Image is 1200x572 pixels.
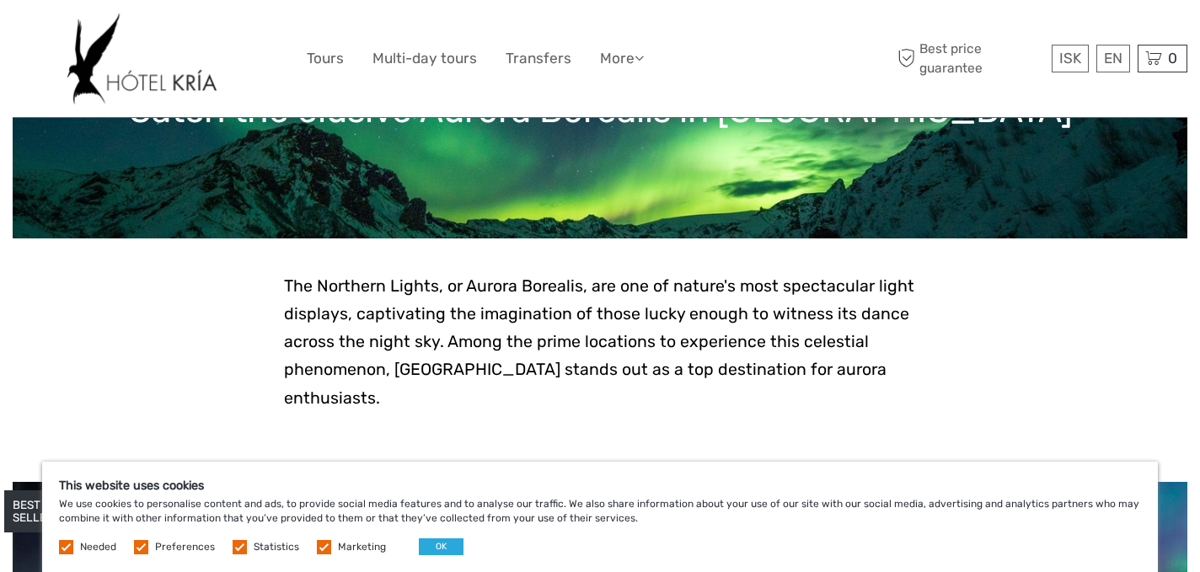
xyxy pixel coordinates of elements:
button: OK [419,538,463,555]
div: We use cookies to personalise content and ads, to provide social media features and to analyse ou... [42,462,1158,572]
span: Best price guarantee [894,40,1048,77]
label: Needed [80,540,116,554]
span: ISK [1059,50,1081,67]
label: Preferences [155,540,215,554]
span: 0 [1165,50,1180,67]
span: The Northern Lights, or Aurora Borealis, are one of nature's most spectacular light displays, cap... [284,276,914,408]
a: More [600,46,644,71]
img: 532-e91e591f-ac1d-45f7-9962-d0f146f45aa0_logo_big.jpg [67,13,217,104]
div: BEST SELLER [4,490,62,532]
div: EN [1096,45,1130,72]
a: Transfers [506,46,571,71]
a: Tours [307,46,344,71]
a: Multi-day tours [372,46,477,71]
h5: This website uses cookies [59,478,1141,493]
label: Marketing [338,540,386,554]
label: Statistics [254,540,299,554]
